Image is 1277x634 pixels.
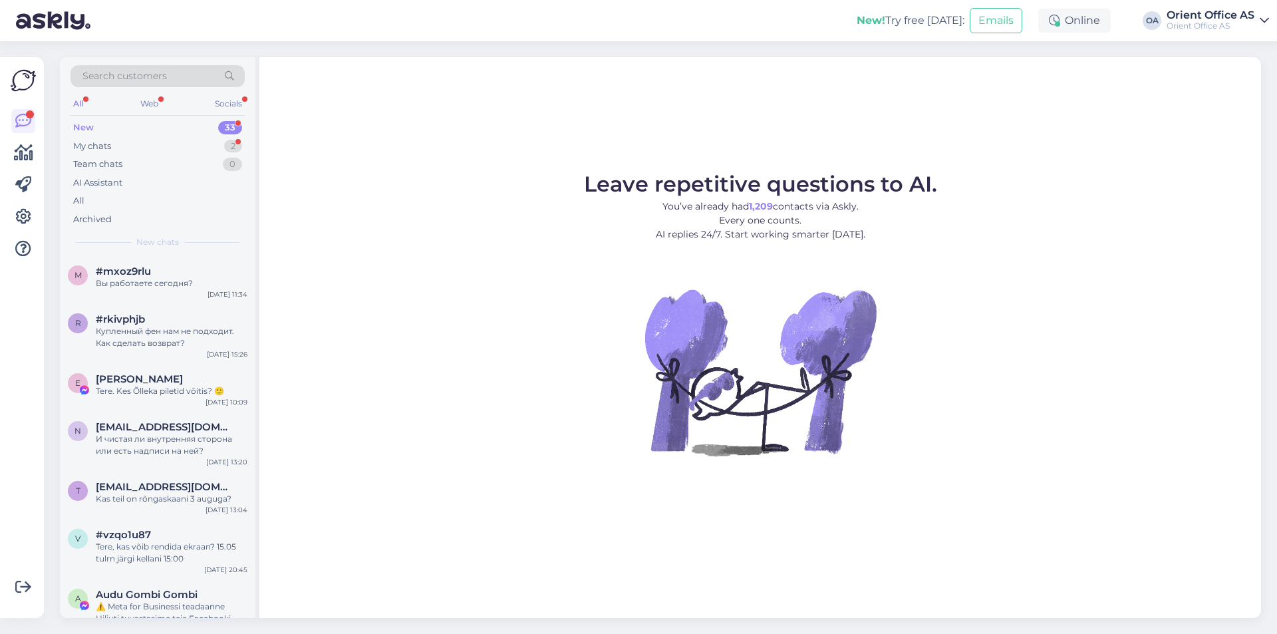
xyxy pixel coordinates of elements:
div: All [71,95,86,112]
div: Socials [212,95,245,112]
a: Orient Office ASOrient Office AS [1167,10,1269,31]
div: Archived [73,213,112,226]
div: [DATE] 15:26 [207,349,247,359]
img: No Chat active [640,252,880,492]
span: Eva-Maria Virnas [96,373,183,385]
span: New chats [136,236,179,248]
div: [DATE] 13:04 [206,505,247,515]
div: AI Assistant [73,176,122,190]
button: Emails [970,8,1022,33]
span: Leave repetitive questions to AI. [584,171,937,197]
div: Вы работаете сегодня? [96,277,247,289]
div: Online [1038,9,1111,33]
div: [DATE] 20:45 [204,565,247,575]
span: Audu Gombi Gombi [96,589,198,601]
span: Search customers [82,69,167,83]
div: New [73,121,94,134]
div: [DATE] 10:09 [206,397,247,407]
span: #rkivphjb [96,313,145,325]
span: v [75,534,80,544]
div: All [73,194,84,208]
div: И чистая ли внутренняя сторона или есть надписи на ней? [96,433,247,457]
span: m [74,270,82,280]
div: Kas teil on rõngaskaani 3 auguga? [96,493,247,505]
span: E [75,378,80,388]
div: Orient Office AS [1167,21,1254,31]
div: ⚠️ Meta for Businessi teadaanne Hiljuti tuvastasime teie Facebooki kontol ebatavalisi tegevusi. [... [96,601,247,625]
div: Try free [DATE]: [857,13,964,29]
span: A [75,593,81,603]
div: Купленный фен нам не подходит. Как сделать возврат? [96,325,247,349]
div: OA [1143,11,1161,30]
div: 0 [223,158,242,171]
div: Tere. Kes Õlleka piletid võitis? 🙂 [96,385,247,397]
div: 33 [218,121,242,134]
div: Team chats [73,158,122,171]
div: Orient Office AS [1167,10,1254,21]
span: r [75,318,81,328]
div: [DATE] 13:20 [206,457,247,467]
span: #vzqo1u87 [96,529,151,541]
b: 1,209 [749,200,773,212]
span: #mxoz9rlu [96,265,151,277]
span: n [74,426,81,436]
div: Web [138,95,161,112]
img: Askly Logo [11,68,36,93]
div: 2 [224,140,242,153]
span: natalyamam3@gmail.com [96,421,234,433]
span: t [76,486,80,496]
div: [DATE] 11:34 [208,289,247,299]
span: timakova.katrin@gmail.com [96,481,234,493]
p: You’ve already had contacts via Askly. Every one counts. AI replies 24/7. Start working smarter [... [584,200,937,241]
div: Tere, kas võib rendida ekraan? 15.05 tulrn järgi kellani 15:00 [96,541,247,565]
div: My chats [73,140,111,153]
b: New! [857,14,885,27]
